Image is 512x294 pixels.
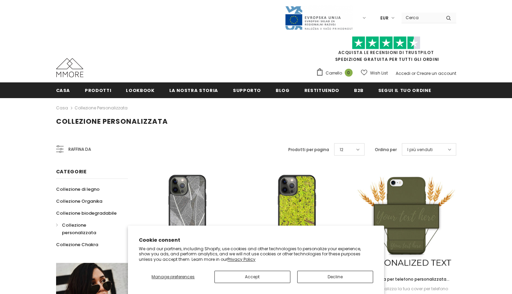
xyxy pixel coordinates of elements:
a: Segui il tuo ordine [378,82,431,98]
span: Casa [56,87,70,94]
a: Wish List [361,67,388,79]
h2: Cookie consent [139,237,373,244]
span: Raffina da [68,146,91,153]
span: I più venduti [407,146,433,153]
span: Manage preferences [152,274,195,280]
a: Acquista le recensioni di TrustPilot [338,50,434,55]
a: Collezione Organika [56,195,102,207]
a: Collezione biodegradabile [56,207,117,219]
span: SPEDIZIONE GRATUITA PER TUTTI GLI ORDINI [316,39,456,62]
span: Collezione Chakra [56,241,98,248]
span: 12 [340,146,343,153]
a: supporto [233,82,261,98]
a: Creare un account [417,70,456,76]
a: Blog [276,82,290,98]
label: Prodotti per pagina [288,146,329,153]
a: Collezione di legno [56,183,100,195]
img: Fidati di Pilot Stars [352,36,420,50]
span: 0 [345,69,353,77]
a: Casa [56,82,70,98]
button: Accept [214,271,290,283]
a: B2B [354,82,364,98]
span: La nostra storia [169,87,218,94]
span: Blog [276,87,290,94]
span: Prodotti [85,87,111,94]
a: Lookbook [126,82,154,98]
span: Collezione Organika [56,198,102,204]
a: Casa [56,104,68,112]
span: B2B [354,87,364,94]
span: Lookbook [126,87,154,94]
label: Ordina per [375,146,397,153]
button: Decline [297,271,373,283]
span: Categorie [56,168,87,175]
a: Custodia per telefono personalizzata biodegradabile - Verde oliva [357,276,456,283]
button: Manage preferences [139,271,207,283]
span: or [411,70,416,76]
span: Collezione di legno [56,186,100,192]
span: Segui il tuo ordine [378,87,431,94]
a: La nostra storia [169,82,218,98]
a: Collezione personalizzata [56,219,120,239]
span: Collezione personalizzata [62,222,96,236]
span: Carrello [326,70,342,77]
span: Custodia per telefono personalizzata biodegradabile - Verde oliva [366,276,449,290]
a: Javni Razpis [285,15,353,21]
span: Collezione personalizzata [56,117,168,126]
span: EUR [380,15,389,22]
a: Restituendo [304,82,339,98]
a: Collezione personalizzata [75,105,128,111]
span: Wish List [370,70,388,77]
span: Restituendo [304,87,339,94]
a: Privacy Policy [227,256,255,262]
img: Casi MMORE [56,58,83,77]
img: Javni Razpis [285,5,353,30]
span: Collezione biodegradabile [56,210,117,216]
a: Collezione Chakra [56,239,98,251]
a: Prodotti [85,82,111,98]
input: Search Site [402,13,441,23]
span: supporto [233,87,261,94]
a: Carrello 0 [316,68,356,78]
p: We and our partners, including Shopify, use cookies and other technologies to personalize your ex... [139,246,373,262]
a: Accedi [396,70,410,76]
